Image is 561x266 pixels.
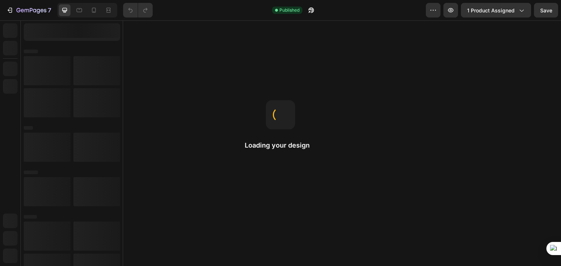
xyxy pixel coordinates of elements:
[534,3,558,17] button: Save
[461,3,531,17] button: 1 product assigned
[123,3,153,17] div: Undo/Redo
[540,7,552,13] span: Save
[279,7,299,13] span: Published
[467,7,515,14] span: 1 product assigned
[3,3,54,17] button: 7
[245,141,316,150] h2: Loading your design
[48,6,51,15] p: 7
